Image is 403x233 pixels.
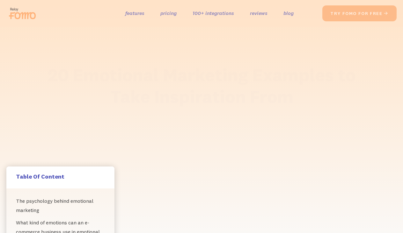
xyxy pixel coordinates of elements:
a: reviews [250,9,267,18]
a: features [125,9,144,18]
h5: Table Of Content [16,173,105,180]
a: 100+ integrations [193,9,234,18]
a: The psychology behind emotional marketing [16,195,105,216]
a: try fomo for free [322,5,397,21]
a: pricing [160,9,177,18]
h1: 20 Emotional Marketing Examples to Take Inspiration From [44,64,359,107]
span:  [384,11,389,16]
a: blog [283,9,294,18]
